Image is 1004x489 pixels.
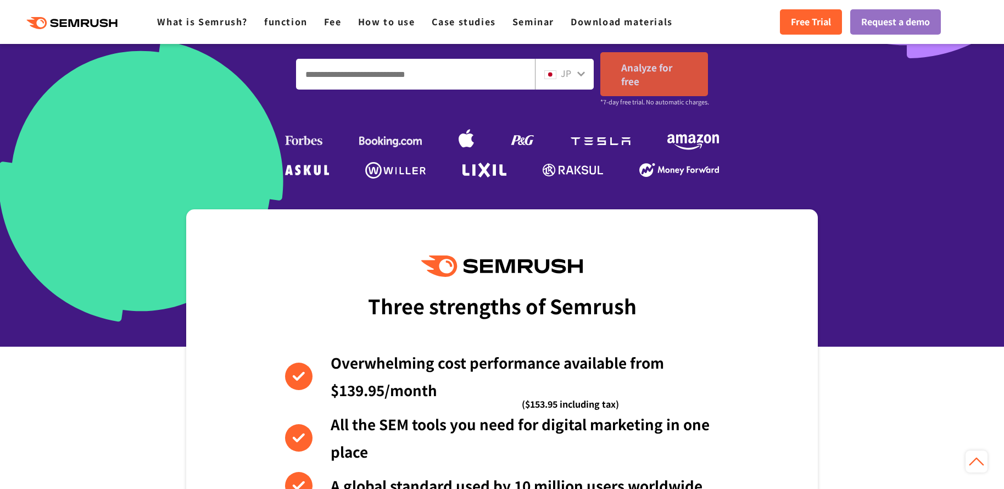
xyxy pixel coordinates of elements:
input: Enter a domain, keyword or URL [297,59,534,89]
a: How to use [358,15,415,28]
font: Analyze for free [621,60,672,88]
a: Download materials [571,15,673,28]
a: Request a demo [850,9,941,35]
font: Request a demo [861,15,930,28]
a: Fee [324,15,342,28]
font: *7-day free trial. No automatic charges. [600,97,709,106]
font: Three strengths of Semrush [368,291,637,320]
img: Semrush [421,255,583,277]
font: ($153.95 including tax) [522,397,619,410]
a: Seminar [512,15,554,28]
font: All the SEM tools you need for digital marketing in one place [331,414,710,462]
a: Free Trial [780,9,842,35]
a: Analyze for free [600,52,708,96]
a: What is Semrush? [157,15,248,28]
font: JP [561,66,571,80]
font: Free Trial [791,15,831,28]
font: Overwhelming cost performance available from $139.95/month [331,352,664,400]
a: Case studies [432,15,496,28]
a: function [264,15,308,28]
